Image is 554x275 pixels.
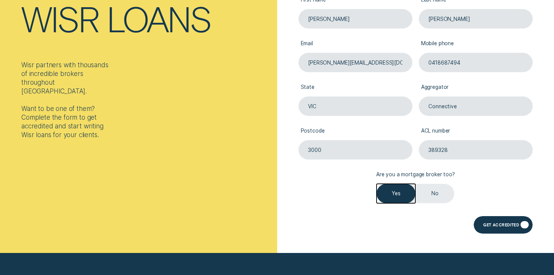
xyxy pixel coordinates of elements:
[415,184,454,203] label: No
[374,166,457,184] label: Are you a mortgage broker too?
[299,122,412,140] label: Postcode
[419,79,533,96] label: Aggregator
[474,216,533,234] button: Get Accredited
[21,61,112,139] div: Wisr partners with thousands of incredible brokers throughout [GEOGRAPHIC_DATA]. Want to be one o...
[107,2,211,35] div: loans
[299,79,412,96] label: State
[419,35,533,53] label: Mobile phone
[21,2,98,35] div: Wisr
[299,35,412,53] label: Email
[377,184,415,203] label: Yes
[419,122,533,140] label: ACL number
